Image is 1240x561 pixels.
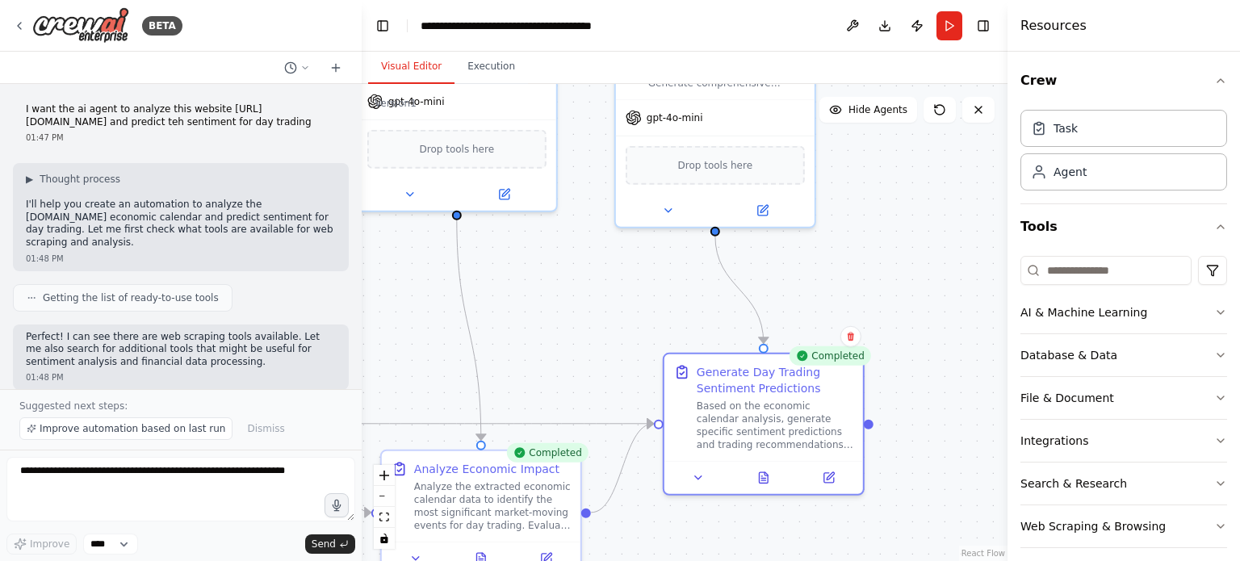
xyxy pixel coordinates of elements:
g: Edge from 9a20e9a9-9a26-4e5f-9cab-693bcb91812b to 0528f971-7f5e-471c-bda6-966cb0bafbe6 [591,416,653,521]
span: Thought process [40,173,120,186]
span: Dismiss [247,422,284,435]
button: toggle interactivity [374,528,395,549]
div: 01:48 PM [26,253,336,265]
p: Suggested next steps: [19,400,342,412]
div: BETA [142,16,182,36]
button: Dismiss [239,417,292,440]
nav: breadcrumb [421,18,592,34]
div: Analyze the extracted economic calendar data to identify the most significant market-moving event... [414,480,571,532]
g: Edge from 0a19efeb-5310-441e-b638-1cd13259f47d to 9a20e9a9-9a26-4e5f-9cab-693bcb91812b [449,219,489,440]
span: ▶ [26,173,33,186]
span: Drop tools here [678,157,753,174]
button: AI & Machine Learning [1020,291,1227,333]
button: Open in side panel [717,201,808,220]
button: Web Scraping & Browsing [1020,505,1227,547]
span: Hide Agents [848,103,907,116]
button: Visual Editor [368,50,455,84]
div: 01:48 PM [26,371,336,383]
h4: Resources [1020,16,1087,36]
p: Perfect! I can see there are web scraping tools available. Let me also search for additional tool... [26,331,336,369]
div: Generate Day Trading Sentiment Predictions [697,364,853,396]
button: Start a new chat [323,58,349,77]
button: fit view [374,507,395,528]
div: Completed [506,443,588,463]
span: Drop tools here [420,141,495,157]
button: Open in side panel [459,185,550,204]
button: Integrations [1020,420,1227,462]
button: Switch to previous chat [278,58,316,77]
button: Click to speak your automation idea [325,493,349,517]
button: ▶Thought process [26,173,120,186]
button: Tools [1020,204,1227,249]
g: Edge from 2c073028-8092-4ee8-9964-6b32329f7532 to 0528f971-7f5e-471c-bda6-966cb0bafbe6 [308,416,653,432]
span: Improve automation based on last run [40,422,225,435]
button: Open in side panel [801,468,857,488]
button: Hide left sidebar [371,15,394,37]
img: Logo [32,7,129,44]
div: Agent [1054,164,1087,180]
button: Database & Data [1020,334,1227,376]
span: gpt-4o-mini [388,95,445,108]
div: 01:47 PM [26,132,336,144]
div: Based on the economic calendar analysis, generate specific sentiment predictions and trading reco... [697,400,853,451]
p: I want the ai agent to analyze this website [URL][DOMAIN_NAME] and predict teh sentiment for day ... [26,103,336,128]
div: React Flow controls [374,465,395,549]
button: File & Document [1020,377,1227,419]
div: Completed [789,346,870,366]
div: Tools [1020,249,1227,561]
button: Hide Agents [819,97,917,123]
g: Edge from 2c073028-8092-4ee8-9964-6b32329f7532 to 9a20e9a9-9a26-4e5f-9cab-693bcb91812b [308,416,371,521]
button: Send [305,534,355,554]
span: Getting the list of ready-to-use tools [43,291,219,304]
button: Hide right sidebar [972,15,995,37]
button: Execution [455,50,528,84]
button: Improve [6,534,77,555]
button: zoom out [374,486,395,507]
p: I'll help you create an automation to analyze the [DOMAIN_NAME] economic calendar and predict sen... [26,199,336,249]
button: zoom in [374,465,395,486]
span: gpt-4o-mini [647,111,703,124]
div: Crew [1020,103,1227,203]
button: Search & Research [1020,463,1227,504]
button: Improve automation based on last run [19,417,232,440]
button: View output [729,468,798,488]
div: Generate comprehensive sentiment predictions for day trading based on economic calendar analysis,... [648,77,805,90]
g: Edge from 9607968b-a7e6-4d86-92d7-aebaa4c147b1 to 0528f971-7f5e-471c-bda6-966cb0bafbe6 [707,235,772,343]
div: Analyze Economic Impact [414,461,559,477]
button: Delete node [840,326,861,347]
span: Improve [30,538,69,551]
div: Generate comprehensive sentiment predictions for day trading based on economic calendar analysis,... [614,30,816,228]
div: Task [1054,120,1078,136]
button: Crew [1020,58,1227,103]
div: gpt-4o-miniDrop tools here [356,30,558,212]
a: React Flow attribution [961,549,1005,558]
div: CompletedGenerate Day Trading Sentiment PredictionsBased on the economic calendar analysis, gener... [663,353,865,496]
span: Send [312,538,336,551]
div: Version 1 [375,97,417,110]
